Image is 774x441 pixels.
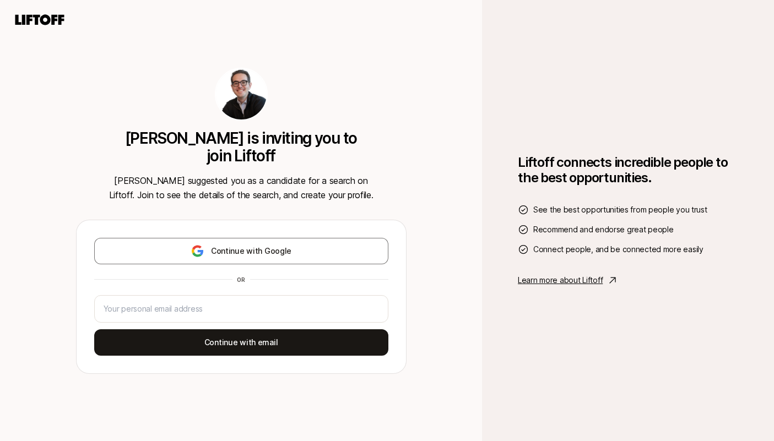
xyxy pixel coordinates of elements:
input: Your personal email address [104,302,379,315]
span: Connect people, and be connected more easily [533,243,703,256]
p: [PERSON_NAME] is inviting you to join Liftoff [122,129,361,165]
span: See the best opportunities from people you trust [533,203,707,216]
p: [PERSON_NAME] suggested you as a candidate for a search on Liftoff. Join to see the details of th... [104,173,379,202]
div: or [232,275,250,284]
p: Learn more about Liftoff [518,274,603,287]
a: Learn more about Liftoff [518,274,738,287]
img: google-logo [191,244,204,258]
button: Continue with Google [94,238,388,264]
img: bf606829_ab48_4882_99a9_456e62b5e2c1.png [216,69,267,119]
button: Continue with email [94,329,388,356]
span: Recommend and endorse great people [533,223,673,236]
h1: Liftoff connects incredible people to the best opportunities. [518,155,738,186]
